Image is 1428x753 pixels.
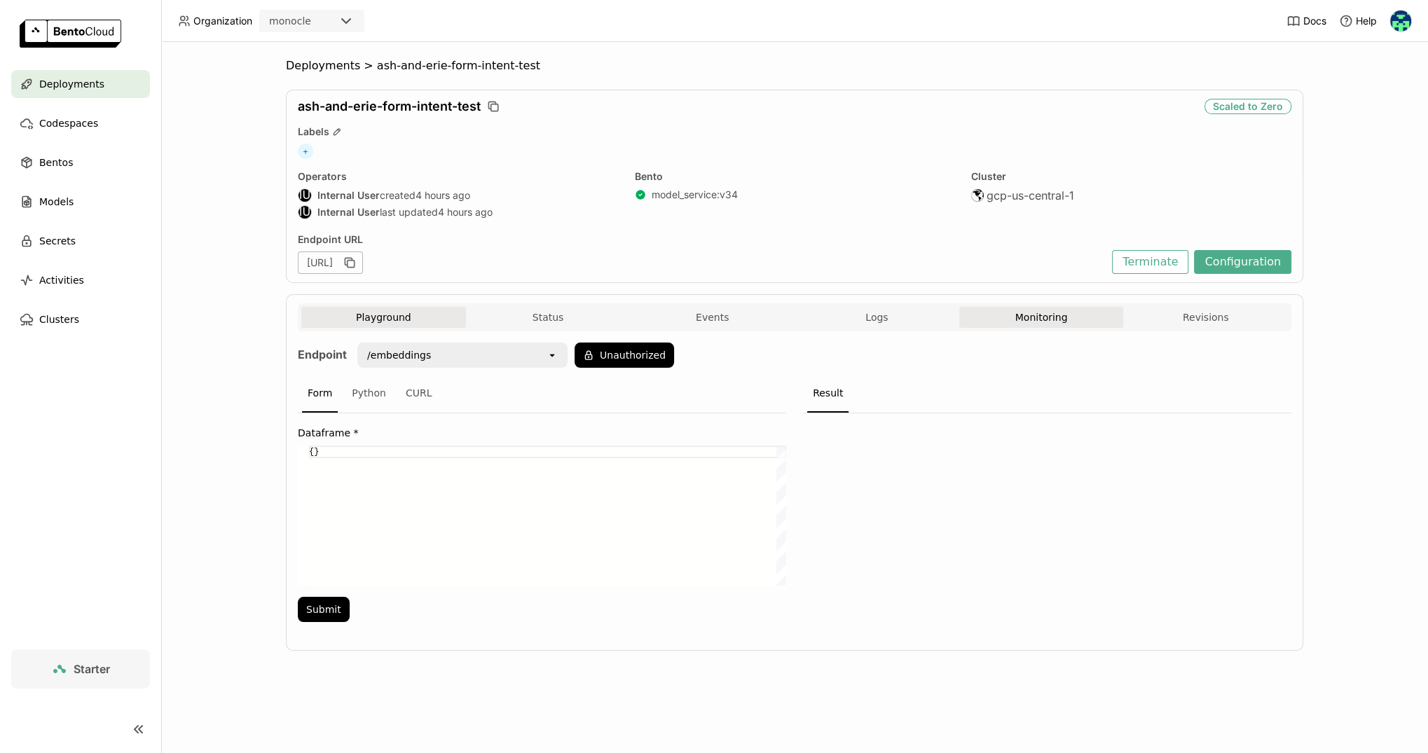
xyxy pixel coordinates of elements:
[298,205,618,219] div: last updated
[39,193,74,210] span: Models
[438,206,493,219] span: 4 hours ago
[298,347,347,361] strong: Endpoint
[298,205,312,219] div: Internal User
[20,20,121,48] img: logo
[11,188,150,216] a: Models
[298,427,786,438] label: Dataframe *
[298,125,1291,138] div: Labels
[309,447,319,457] span: {}
[1204,99,1291,114] div: Scaled to Zero
[39,154,73,171] span: Bentos
[39,311,79,328] span: Clusters
[1339,14,1377,28] div: Help
[193,15,252,27] span: Organization
[298,188,618,202] div: created
[317,189,380,202] strong: Internal User
[416,189,470,202] span: 4 hours ago
[432,348,434,362] input: Selected /embeddings.
[11,70,150,98] a: Deployments
[11,148,150,177] a: Bentos
[269,14,311,28] div: monocle
[575,343,674,368] button: Unauthorized
[298,99,481,114] span: ash-and-erie-form-intent-test
[298,144,313,159] span: +
[1356,15,1377,27] span: Help
[1112,250,1188,274] button: Terminate
[360,59,377,73] span: >
[1390,11,1411,32] img: Asaf Rotbart
[1194,250,1291,274] button: Configuration
[959,307,1124,328] button: Monitoring
[11,649,150,689] a: Starter
[286,59,1303,73] nav: Breadcrumbs navigation
[1286,14,1326,28] a: Docs
[317,206,380,219] strong: Internal User
[807,375,849,413] div: Result
[39,76,104,92] span: Deployments
[11,227,150,255] a: Secrets
[11,109,150,137] a: Codespaces
[301,307,466,328] button: Playground
[39,233,76,249] span: Secrets
[298,189,311,202] div: IU
[377,59,540,73] span: ash-and-erie-form-intent-test
[298,233,1105,246] div: Endpoint URL
[302,375,338,413] div: Form
[987,188,1074,202] span: gcp-us-central-1
[346,375,392,413] div: Python
[298,206,311,219] div: IU
[298,170,618,183] div: Operators
[11,266,150,294] a: Activities
[298,597,350,622] button: Submit
[298,188,312,202] div: Internal User
[547,350,558,361] svg: open
[74,662,110,676] span: Starter
[971,170,1291,183] div: Cluster
[298,251,363,274] div: [URL]
[313,15,314,29] input: Selected monocle.
[865,311,888,324] span: Logs
[11,305,150,333] a: Clusters
[39,115,98,132] span: Codespaces
[39,272,84,289] span: Activities
[1303,15,1326,27] span: Docs
[400,375,438,413] div: CURL
[367,348,431,362] div: /embeddings
[466,307,631,328] button: Status
[630,307,795,328] button: Events
[635,170,955,183] div: Bento
[652,188,738,201] a: model_service:v34
[1123,307,1288,328] button: Revisions
[286,59,360,73] span: Deployments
